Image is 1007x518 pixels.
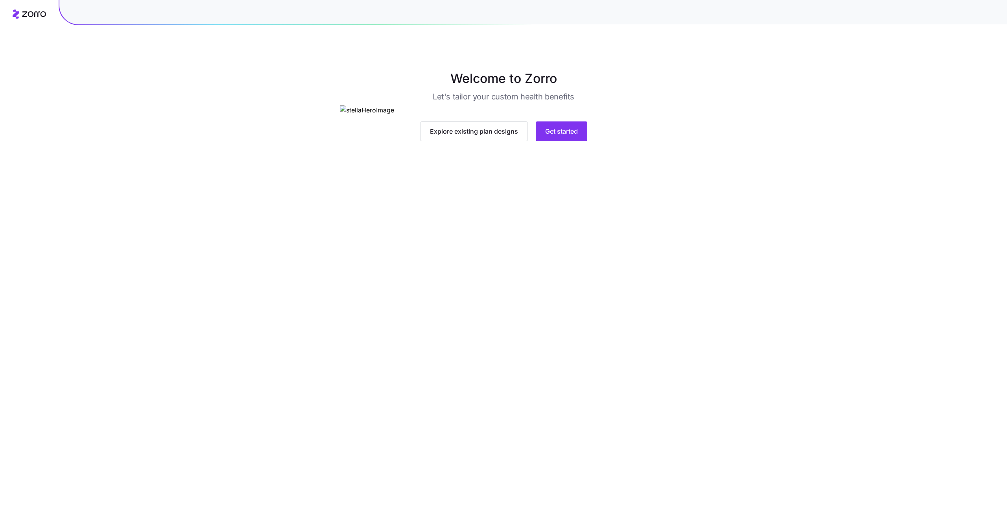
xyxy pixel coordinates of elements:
img: stellaHeroImage [340,105,668,115]
h1: Welcome to Zorro [308,69,699,88]
button: Explore existing plan designs [420,121,528,141]
span: Get started [545,127,578,136]
span: Explore existing plan designs [430,127,518,136]
h3: Let's tailor your custom health benefits [433,91,574,102]
button: Get started [536,121,587,141]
